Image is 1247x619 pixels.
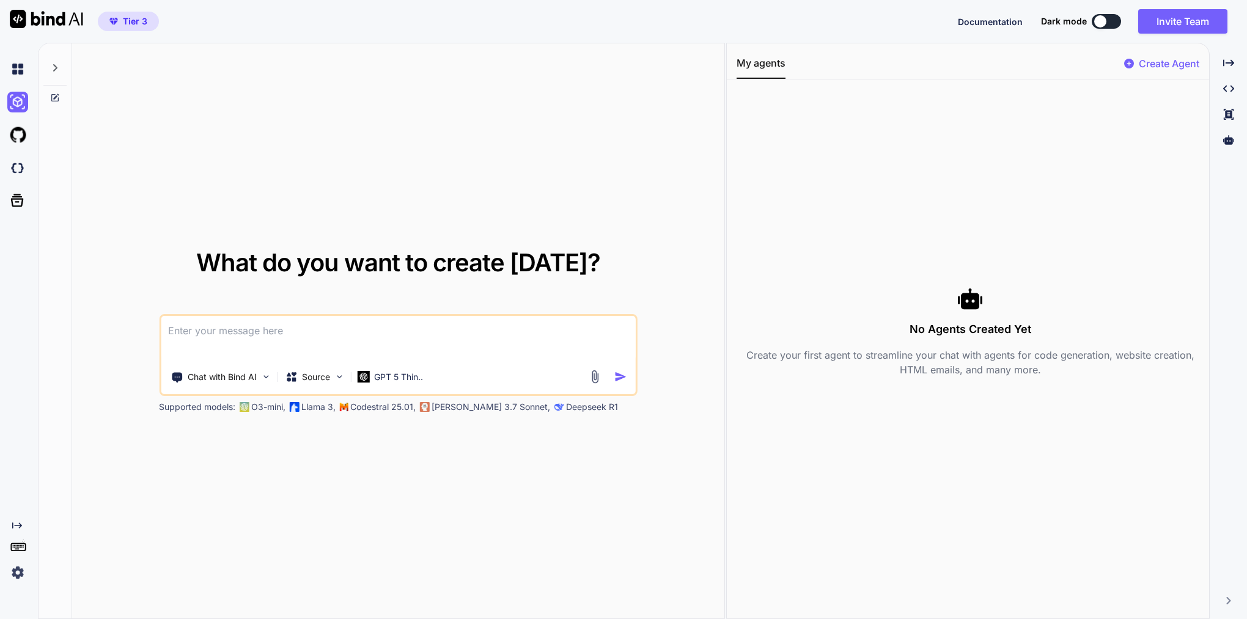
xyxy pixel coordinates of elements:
[339,403,348,411] img: Mistral-AI
[260,372,271,382] img: Pick Tools
[958,16,1023,27] span: Documentation
[357,371,369,383] img: GPT 5 Thinking High
[109,18,118,25] img: premium
[7,59,28,79] img: chat
[432,401,550,413] p: [PERSON_NAME] 3.7 Sonnet,
[7,158,28,178] img: darkCloudIdeIcon
[159,401,235,413] p: Supported models:
[188,371,257,383] p: Chat with Bind AI
[614,370,627,383] img: icon
[10,10,83,28] img: Bind AI
[374,371,423,383] p: GPT 5 Thin..
[7,125,28,145] img: githubLight
[1041,15,1087,27] span: Dark mode
[737,321,1204,338] h3: No Agents Created Yet
[302,371,330,383] p: Source
[251,401,285,413] p: O3-mini,
[7,562,28,583] img: settings
[958,15,1023,28] button: Documentation
[737,348,1204,377] p: Create your first agent to streamline your chat with agents for code generation, website creation...
[350,401,416,413] p: Codestral 25.01,
[98,12,159,31] button: premiumTier 3
[334,372,344,382] img: Pick Models
[239,402,249,412] img: GPT-4
[123,15,147,27] span: Tier 3
[196,247,600,277] span: What do you want to create [DATE]?
[301,401,336,413] p: Llama 3,
[566,401,618,413] p: Deepseek R1
[1138,9,1227,34] button: Invite Team
[554,402,564,412] img: claude
[7,92,28,112] img: ai-studio
[737,56,785,79] button: My agents
[1139,56,1199,71] p: Create Agent
[588,370,602,384] img: attachment
[419,402,429,412] img: claude
[289,402,299,412] img: Llama2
